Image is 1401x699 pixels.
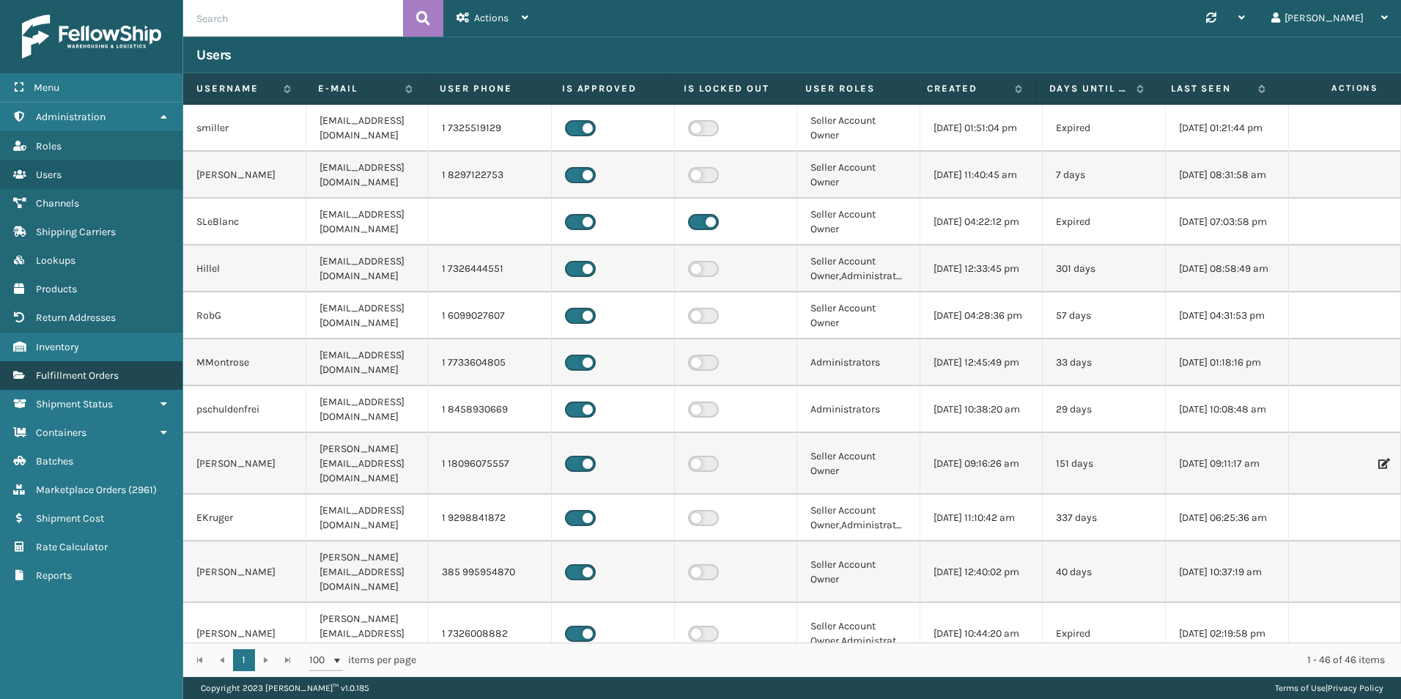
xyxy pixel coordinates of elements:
[474,12,509,24] span: Actions
[797,541,920,603] td: Seller Account Owner
[306,541,429,603] td: [PERSON_NAME][EMAIL_ADDRESS][DOMAIN_NAME]
[920,199,1043,245] td: [DATE] 04:22:12 pm
[1171,82,1251,95] label: Last Seen
[920,152,1043,199] td: [DATE] 11:40:45 am
[183,386,306,433] td: pschuldenfrei
[1166,199,1289,245] td: [DATE] 07:03:58 pm
[36,426,86,439] span: Containers
[306,339,429,386] td: [EMAIL_ADDRESS][DOMAIN_NAME]
[1043,433,1166,495] td: 151 days
[429,292,552,339] td: 1 6099027607
[1166,495,1289,541] td: [DATE] 06:25:36 am
[1043,495,1166,541] td: 337 days
[1043,105,1166,152] td: Expired
[920,386,1043,433] td: [DATE] 10:38:20 am
[183,152,306,199] td: [PERSON_NAME]
[1043,199,1166,245] td: Expired
[34,81,59,94] span: Menu
[429,386,552,433] td: 1 8458930669
[429,541,552,603] td: 385 995954870
[1166,433,1289,495] td: [DATE] 09:11:17 am
[1328,683,1383,693] a: Privacy Policy
[797,199,920,245] td: Seller Account Owner
[306,495,429,541] td: [EMAIL_ADDRESS][DOMAIN_NAME]
[183,541,306,603] td: [PERSON_NAME]
[36,541,108,553] span: Rate Calculator
[562,82,657,95] label: Is Approved
[36,254,75,267] span: Lookups
[1275,683,1326,693] a: Terms of Use
[920,339,1043,386] td: [DATE] 12:45:49 pm
[1166,152,1289,199] td: [DATE] 08:31:58 am
[437,653,1385,667] div: 1 - 46 of 46 items
[183,199,306,245] td: SLeBlanc
[1166,105,1289,152] td: [DATE] 01:21:44 pm
[306,386,429,433] td: [EMAIL_ADDRESS][DOMAIN_NAME]
[183,603,306,665] td: [PERSON_NAME]
[22,15,161,59] img: logo
[183,495,306,541] td: EKruger
[1166,603,1289,665] td: [DATE] 02:19:58 pm
[36,484,126,496] span: Marketplace Orders
[306,292,429,339] td: [EMAIL_ADDRESS][DOMAIN_NAME]
[306,199,429,245] td: [EMAIL_ADDRESS][DOMAIN_NAME]
[36,169,62,181] span: Users
[128,484,157,496] span: ( 2961 )
[201,677,369,699] p: Copyright 2023 [PERSON_NAME]™ v 1.0.185
[1043,541,1166,603] td: 40 days
[1166,339,1289,386] td: [DATE] 01:18:16 pm
[1275,677,1383,699] div: |
[36,455,73,467] span: Batches
[36,311,116,324] span: Return Addresses
[306,105,429,152] td: [EMAIL_ADDRESS][DOMAIN_NAME]
[183,339,306,386] td: MMontrose
[920,495,1043,541] td: [DATE] 11:10:42 am
[183,245,306,292] td: Hillel
[797,339,920,386] td: Administrators
[684,82,778,95] label: Is Locked Out
[797,433,920,495] td: Seller Account Owner
[429,105,552,152] td: 1 7325519129
[306,245,429,292] td: [EMAIL_ADDRESS][DOMAIN_NAME]
[1166,386,1289,433] td: [DATE] 10:08:48 am
[1166,541,1289,603] td: [DATE] 10:37:19 am
[920,603,1043,665] td: [DATE] 10:44:20 am
[429,152,552,199] td: 1 8297122753
[797,105,920,152] td: Seller Account Owner
[36,512,104,525] span: Shipment Cost
[920,292,1043,339] td: [DATE] 04:28:36 pm
[920,541,1043,603] td: [DATE] 12:40:02 pm
[920,245,1043,292] td: [DATE] 12:33:45 pm
[233,649,255,671] a: 1
[36,111,106,123] span: Administration
[797,603,920,665] td: Seller Account Owner,Administrators
[920,105,1043,152] td: [DATE] 01:51:04 pm
[36,226,116,238] span: Shipping Carriers
[36,283,77,295] span: Products
[1043,245,1166,292] td: 301 days
[309,653,331,667] span: 100
[429,245,552,292] td: 1 7326444551
[196,46,232,64] h3: Users
[1043,152,1166,199] td: 7 days
[183,292,306,339] td: RobG
[1043,386,1166,433] td: 29 days
[1049,82,1129,95] label: Days until password expires
[429,433,552,495] td: 1 18096075557
[1166,245,1289,292] td: [DATE] 08:58:49 am
[309,649,416,671] span: items per page
[920,433,1043,495] td: [DATE] 09:16:26 am
[36,341,79,353] span: Inventory
[306,433,429,495] td: [PERSON_NAME][EMAIL_ADDRESS][DOMAIN_NAME]
[36,569,72,582] span: Reports
[318,82,398,95] label: E-mail
[36,197,79,210] span: Channels
[1166,292,1289,339] td: [DATE] 04:31:53 pm
[429,339,552,386] td: 1 7733604805
[805,82,900,95] label: User Roles
[797,386,920,433] td: Administrators
[183,105,306,152] td: smiller
[36,398,113,410] span: Shipment Status
[183,433,306,495] td: [PERSON_NAME]
[36,140,62,152] span: Roles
